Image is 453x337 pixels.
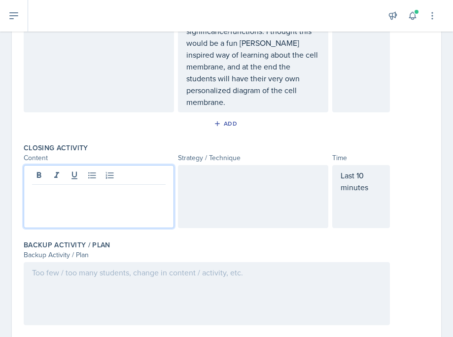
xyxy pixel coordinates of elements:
[24,153,174,163] div: Content
[210,116,243,131] button: Add
[24,250,390,260] div: Backup Activity / Plan
[332,153,390,163] div: Time
[216,120,237,128] div: Add
[24,240,110,250] label: Backup Activity / Plan
[341,169,382,193] p: Last 10 minutes
[24,143,88,153] label: Closing Activity
[178,153,328,163] div: Strategy / Technique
